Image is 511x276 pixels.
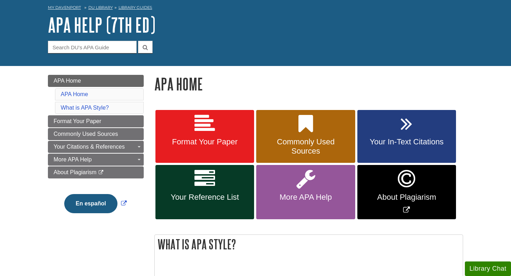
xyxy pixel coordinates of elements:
a: Your Reference List [155,165,254,219]
span: About Plagiarism [363,193,451,202]
span: Your In-Text Citations [363,137,451,147]
span: APA Home [54,78,81,84]
a: My Davenport [48,5,81,11]
span: More APA Help [54,156,92,162]
span: Commonly Used Sources [262,137,350,156]
a: More APA Help [256,165,355,219]
h2: What is APA Style? [155,235,463,254]
a: Format Your Paper [48,115,144,127]
i: This link opens in a new window [98,170,104,175]
a: Your Citations & References [48,141,144,153]
a: Library Guides [119,5,152,10]
a: Format Your Paper [155,110,254,163]
div: Guide Page Menu [48,75,144,225]
a: What is APA Style? [61,105,109,111]
span: Commonly Used Sources [54,131,118,137]
input: Search DU's APA Guide [48,41,137,53]
a: Your In-Text Citations [357,110,456,163]
a: APA Help (7th Ed) [48,14,155,36]
h1: APA Home [154,75,463,93]
a: About Plagiarism [48,166,144,178]
button: En español [64,194,117,213]
a: More APA Help [48,154,144,166]
button: Library Chat [465,261,511,276]
a: Commonly Used Sources [48,128,144,140]
a: DU Library [88,5,113,10]
span: Your Reference List [161,193,249,202]
span: Your Citations & References [54,144,125,150]
a: APA Home [61,91,88,97]
a: APA Home [48,75,144,87]
a: Link opens in new window [357,165,456,219]
a: Link opens in new window [62,200,128,206]
span: Format Your Paper [161,137,249,147]
span: About Plagiarism [54,169,97,175]
span: More APA Help [262,193,350,202]
a: Commonly Used Sources [256,110,355,163]
span: Format Your Paper [54,118,101,124]
nav: breadcrumb [48,3,463,14]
